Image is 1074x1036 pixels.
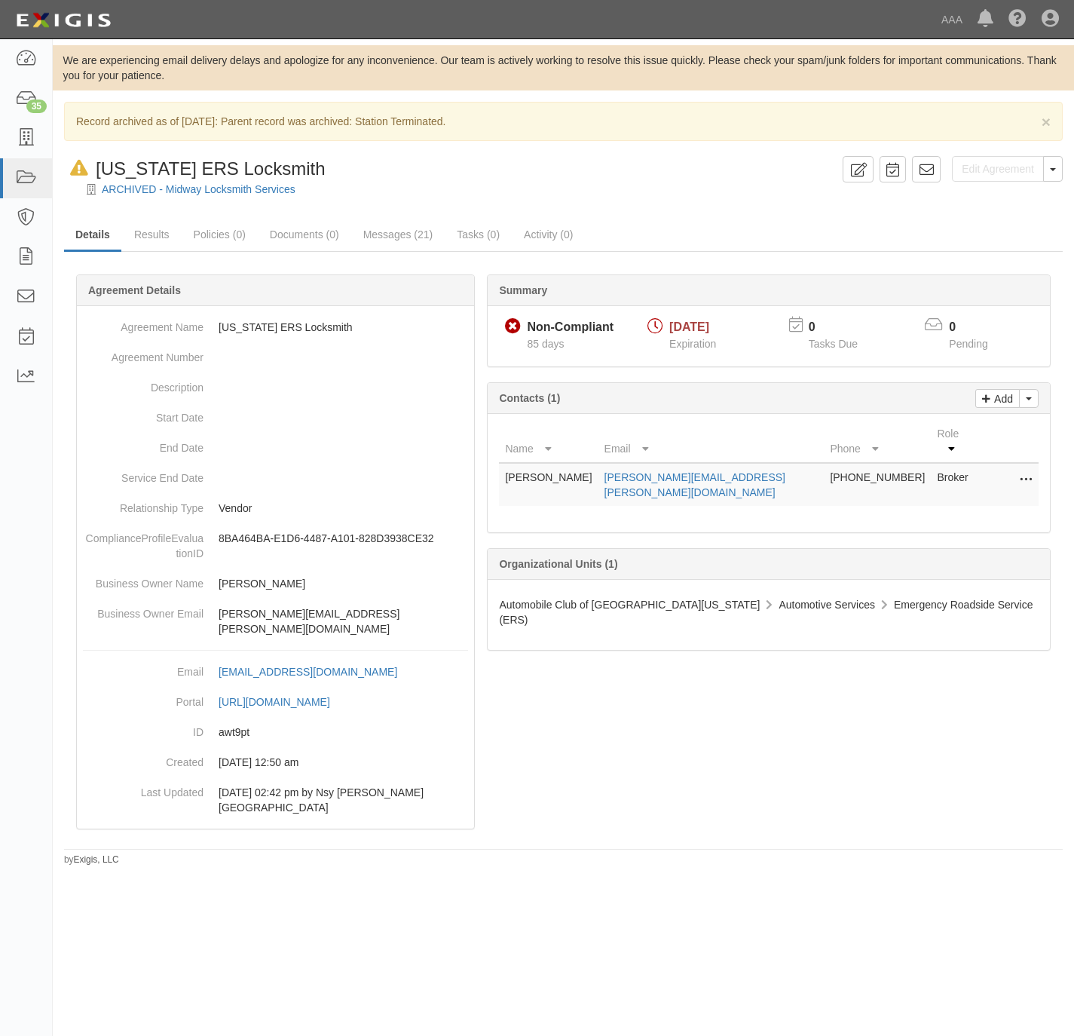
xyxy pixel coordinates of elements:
a: Results [123,219,181,250]
a: AAA [934,5,970,35]
span: [DATE] [669,320,709,333]
p: 0 [809,319,877,336]
a: Add [975,389,1020,408]
b: Contacts (1) [499,392,560,404]
dt: Agreement Name [83,312,203,335]
a: Activity (0) [513,219,584,250]
span: Since 05/26/2025 [527,338,564,350]
a: [PERSON_NAME][EMAIL_ADDRESS][PERSON_NAME][DOMAIN_NAME] [604,471,785,498]
b: Summary [499,284,547,296]
dt: Business Owner Name [83,569,203,591]
small: by [64,854,119,866]
p: Add [990,390,1013,407]
b: Agreement Details [88,284,181,296]
dt: Created [83,747,203,770]
a: Documents (0) [259,219,350,250]
span: [US_STATE] ERS Locksmith [96,158,326,179]
th: Name [499,420,598,463]
td: Broker [931,463,978,506]
dd: [DATE] 12:50 am [83,747,468,777]
div: California ERS Locksmith [64,156,326,182]
span: Tasks Due [809,338,858,350]
p: Record archived as of [DATE]: Parent record was archived: Station Terminated. [76,114,1051,129]
th: Phone [824,420,931,463]
td: [PERSON_NAME] [499,463,598,506]
span: Automotive Services [779,599,875,611]
div: 35 [26,100,47,113]
dd: awt9pt [83,717,468,747]
a: Exigis, LLC [74,854,119,865]
p: 8BA464BA-E1D6-4487-A101-828D3938CE32 [219,531,468,546]
a: Edit Agreement [952,156,1044,182]
dd: [DATE] 02:42 pm by Nsy [PERSON_NAME][GEOGRAPHIC_DATA] [83,777,468,823]
a: Tasks (0) [445,219,511,250]
button: Close [1042,114,1051,130]
i: Help Center - Complianz [1008,11,1027,29]
th: Email [598,420,825,463]
a: Messages (21) [352,219,445,250]
p: 0 [949,319,1006,336]
dt: Description [83,372,203,395]
i: In Default since 06/09/2025 [70,161,88,176]
div: Non-Compliant [527,319,613,336]
a: [EMAIL_ADDRESS][DOMAIN_NAME] [219,666,414,678]
dt: Email [83,657,203,679]
dt: ComplianceProfileEvaluationID [83,523,203,561]
i: Non-Compliant [505,319,521,335]
dt: Portal [83,687,203,710]
div: [EMAIL_ADDRESS][DOMAIN_NAME] [219,664,397,679]
span: Pending [949,338,987,350]
dt: End Date [83,433,203,455]
dt: Start Date [83,403,203,425]
dt: Service End Date [83,463,203,486]
p: [PERSON_NAME] [219,576,468,591]
span: Expiration [669,338,716,350]
dd: Vendor [83,493,468,523]
a: [URL][DOMAIN_NAME] [219,696,347,708]
th: Role [931,420,978,463]
img: logo-5460c22ac91f19d4615b14bd174203de0afe785f0fc80cf4dbbc73dc1793850b.png [11,7,115,34]
p: [PERSON_NAME][EMAIL_ADDRESS][PERSON_NAME][DOMAIN_NAME] [219,606,468,636]
span: × [1042,113,1051,130]
a: Policies (0) [182,219,257,250]
td: [PHONE_NUMBER] [824,463,931,506]
b: Organizational Units (1) [499,558,617,570]
dt: Relationship Type [83,493,203,516]
a: ARCHIVED - Midway Locksmith Services [102,183,295,195]
dt: Business Owner Email [83,599,203,621]
dt: Agreement Number [83,342,203,365]
a: Details [64,219,121,252]
dd: [US_STATE] ERS Locksmith [83,312,468,342]
div: We are experiencing email delivery delays and apologize for any inconvenience. Our team is active... [53,53,1074,83]
span: Automobile Club of [GEOGRAPHIC_DATA][US_STATE] [499,599,760,611]
dt: Last Updated [83,777,203,800]
dt: ID [83,717,203,740]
